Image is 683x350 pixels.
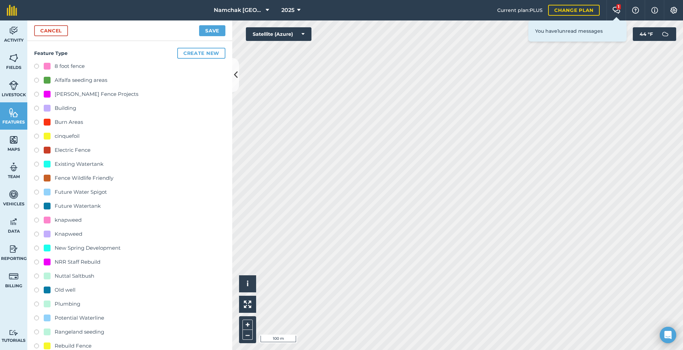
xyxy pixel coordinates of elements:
[9,80,18,90] img: svg+xml;base64,PD94bWwgdmVyc2lvbj0iMS4wIiBlbmNvZGluZz0idXRmLTgiPz4KPCEtLSBHZW5lcmF0b3I6IEFkb2JlIE...
[9,107,18,118] img: svg+xml;base64,PHN2ZyB4bWxucz0iaHR0cDovL3d3dy53My5vcmcvMjAwMC9zdmciIHdpZHRoPSI1NiIgaGVpZ2h0PSI2MC...
[246,27,311,41] button: Satellite (Azure)
[9,135,18,145] img: svg+xml;base64,PHN2ZyB4bWxucz0iaHR0cDovL3d3dy53My5vcmcvMjAwMC9zdmciIHdpZHRoPSI1NiIgaGVpZ2h0PSI2MC...
[55,272,94,280] div: Nuttal Saltbush
[55,132,80,140] div: cinquefoil
[7,5,17,16] img: fieldmargin Logo
[55,104,76,112] div: Building
[670,7,678,14] img: A cog icon
[55,62,85,70] div: 8 foot fence
[651,6,658,14] img: svg+xml;base64,PHN2ZyB4bWxucz0iaHR0cDovL3d3dy53My5vcmcvMjAwMC9zdmciIHdpZHRoPSIxNyIgaGVpZ2h0PSIxNy...
[640,27,653,41] span: 44 ° F
[55,300,80,308] div: Plumbing
[55,76,107,84] div: Alfalfa seeding areas
[55,118,83,126] div: Burn Areas
[55,244,121,252] div: New Spring Development
[34,25,68,36] a: Cancel
[548,5,600,16] a: Change plan
[55,216,82,224] div: knapweed
[9,330,18,336] img: svg+xml;base64,PD94bWwgdmVyc2lvbj0iMS4wIiBlbmNvZGluZz0idXRmLTgiPz4KPCEtLSBHZW5lcmF0b3I6IEFkb2JlIE...
[34,48,225,59] h4: Feature Type
[633,27,676,41] button: 44 °F
[214,6,263,14] span: Namchak [GEOGRAPHIC_DATA]
[247,279,249,288] span: i
[660,327,676,343] div: Open Intercom Messenger
[55,90,138,98] div: [PERSON_NAME] Fence Projects
[281,6,294,14] span: 2025
[55,202,101,210] div: Future Watertank
[9,189,18,200] img: svg+xml;base64,PD94bWwgdmVyc2lvbj0iMS4wIiBlbmNvZGluZz0idXRmLTgiPz4KPCEtLSBHZW5lcmF0b3I6IEFkb2JlIE...
[177,48,225,59] button: Create new
[55,258,100,266] div: NRR Staff Rebuild
[9,244,18,254] img: svg+xml;base64,PD94bWwgdmVyc2lvbj0iMS4wIiBlbmNvZGluZz0idXRmLTgiPz4KPCEtLSBHZW5lcmF0b3I6IEFkb2JlIE...
[55,188,107,196] div: Future Water Spigot
[55,146,90,154] div: Electric Fence
[55,160,103,168] div: Existing Watertank
[612,7,621,14] img: Two speech bubbles overlapping with the left bubble in the forefront
[535,27,620,35] p: You have 1 unread messages
[497,6,543,14] span: Current plan : PLUS
[9,53,18,63] img: svg+xml;base64,PHN2ZyB4bWxucz0iaHR0cDovL3d3dy53My5vcmcvMjAwMC9zdmciIHdpZHRoPSI1NiIgaGVpZ2h0PSI2MC...
[9,26,18,36] img: svg+xml;base64,PD94bWwgdmVyc2lvbj0iMS4wIiBlbmNvZGluZz0idXRmLTgiPz4KPCEtLSBHZW5lcmF0b3I6IEFkb2JlIE...
[658,27,672,41] img: svg+xml;base64,PD94bWwgdmVyc2lvbj0iMS4wIiBlbmNvZGluZz0idXRmLTgiPz4KPCEtLSBHZW5lcmF0b3I6IEFkb2JlIE...
[9,271,18,281] img: svg+xml;base64,PD94bWwgdmVyc2lvbj0iMS4wIiBlbmNvZGluZz0idXRmLTgiPz4KPCEtLSBHZW5lcmF0b3I6IEFkb2JlIE...
[55,286,75,294] div: Old well
[242,320,253,330] button: +
[616,4,621,10] div: 1
[55,314,104,322] div: Potential Waterline
[242,330,253,340] button: –
[55,342,92,350] div: Rebuild Fence
[55,230,82,238] div: Knapweed
[9,162,18,172] img: svg+xml;base64,PD94bWwgdmVyc2lvbj0iMS4wIiBlbmNvZGluZz0idXRmLTgiPz4KPCEtLSBHZW5lcmF0b3I6IEFkb2JlIE...
[631,7,640,14] img: A question mark icon
[244,301,251,308] img: Four arrows, one pointing top left, one top right, one bottom right and the last bottom left
[55,174,113,182] div: Fence Wildlife Friendly
[9,217,18,227] img: svg+xml;base64,PD94bWwgdmVyc2lvbj0iMS4wIiBlbmNvZGluZz0idXRmLTgiPz4KPCEtLSBHZW5lcmF0b3I6IEFkb2JlIE...
[199,25,225,36] button: Save
[55,328,104,336] div: Rangeland seeding
[239,275,256,292] button: i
